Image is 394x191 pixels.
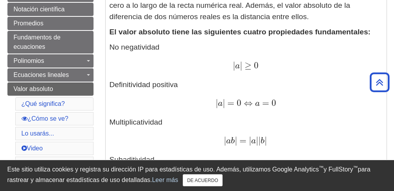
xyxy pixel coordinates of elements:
[7,82,94,96] a: Valor absoluto
[254,60,259,71] font: 0
[262,98,269,108] font: =
[110,155,155,164] font: Subaditividad
[226,137,231,145] font: a
[216,98,218,108] font: |
[7,3,94,16] a: Notación científica
[255,99,260,108] font: a
[22,145,43,152] a: Video
[264,135,267,146] font: |
[110,43,160,51] font: No negatividad
[7,17,94,30] a: Promedios
[239,135,246,146] font: =
[110,28,371,36] font: El valor absoluto tiene las siguientes cuatro propiedades fundamentales:
[244,98,253,108] font: ⇔
[28,115,68,122] font: ¿Cómo se ve?
[353,165,358,170] font: ™
[324,166,353,173] font: y FullStory
[258,135,261,146] font: |
[22,130,54,137] a: Lo usarás...
[235,62,240,70] font: a
[233,60,235,71] font: |
[7,31,94,54] a: Fundamentos de ecuaciones
[237,98,241,108] font: 0
[14,57,44,64] font: Polinomios
[218,99,223,108] font: a
[251,137,256,145] font: a
[223,98,225,108] font: |
[7,166,371,183] font: para rastrear y almacenar estadísticas de uso detalladas.
[240,60,242,71] font: |
[7,54,94,68] a: Polinomios
[231,137,235,145] font: b
[14,86,53,92] font: Valor absoluto
[7,68,94,82] a: Ecuaciones lineales
[110,118,162,126] font: Multiplicatividad
[227,98,234,108] font: =
[14,6,65,12] font: Notación científica
[22,100,65,107] a: ¿Qué significa?
[183,174,222,186] button: Cerca
[22,115,68,122] a: ¿Cómo se ve?
[187,178,218,183] font: DE ACUERDO
[7,166,319,173] font: Este sitio utiliza cookies y registra su dirección IP para estadísticas de uso. Además, utilizamo...
[27,145,43,152] font: Video
[319,165,324,170] font: ™
[256,135,258,146] font: |
[110,80,178,89] font: Definitividad positiva
[245,60,252,71] font: ≥
[235,135,237,146] font: |
[14,71,69,78] font: Ecuaciones lineales
[224,135,226,146] font: |
[272,98,276,108] font: 0
[249,135,251,146] font: |
[14,20,43,27] font: Promedios
[367,77,392,87] a: Volver arriba
[261,137,264,145] font: b
[14,34,61,50] font: Fundamentos de ecuaciones
[152,177,178,183] a: Leer más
